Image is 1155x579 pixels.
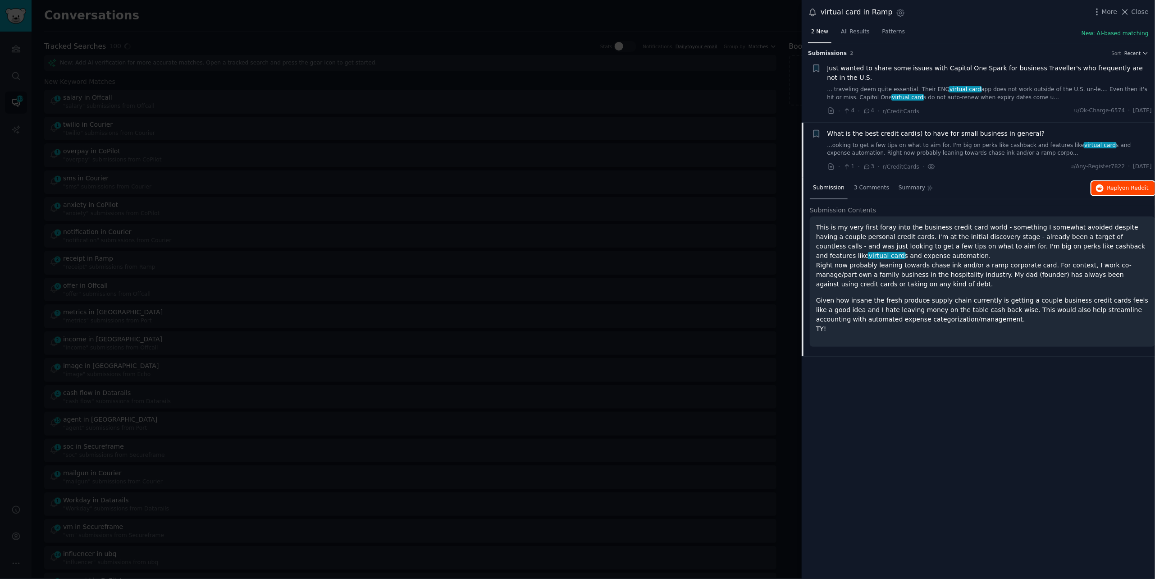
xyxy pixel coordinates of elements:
[838,106,840,116] span: ·
[1128,107,1130,115] span: ·
[1132,7,1149,17] span: Close
[858,162,860,171] span: ·
[841,28,869,36] span: All Results
[810,206,877,215] span: Submission Contents
[1071,163,1125,171] span: u/Any-Register7822
[808,25,831,43] a: 2 New
[854,184,889,192] span: 3 Comments
[821,7,893,18] div: virtual card in Ramp
[843,107,854,115] span: 4
[863,163,874,171] span: 3
[878,162,880,171] span: ·
[1133,163,1152,171] span: [DATE]
[1091,181,1155,196] button: Replyon Reddit
[1123,185,1149,191] span: on Reddit
[827,86,1152,101] a: ... traveling deem quite essential. Their ENQvirtual cardapp does not work outside of the U.S. un...
[1124,50,1141,56] span: Recent
[1102,7,1118,17] span: More
[1124,50,1149,56] button: Recent
[1107,184,1149,193] span: Reply
[813,184,845,192] span: Submission
[843,163,854,171] span: 1
[1074,107,1125,115] span: u/Ok-Charge-6574
[827,64,1152,83] a: Just wanted to share some issues with Capitol One Spark for business Traveller's who frequently a...
[816,223,1149,289] p: This is my very first foray into the business credit card world - something I somewhat avoided de...
[838,162,840,171] span: ·
[1084,142,1117,148] span: virtual card
[879,25,908,43] a: Patterns
[858,106,860,116] span: ·
[878,106,880,116] span: ·
[949,86,982,92] span: virtual card
[808,50,847,58] span: Submission s
[1112,50,1122,56] div: Sort
[1082,30,1149,38] button: New: AI-based matching
[1092,7,1118,17] button: More
[1120,7,1149,17] button: Close
[811,28,828,36] span: 2 New
[838,25,872,43] a: All Results
[850,51,854,56] span: 2
[863,107,874,115] span: 4
[868,252,905,259] span: virtual card
[891,94,924,101] span: virtual card
[899,184,925,192] span: Summary
[883,108,919,115] span: r/CreditCards
[827,129,1045,138] a: What is the best credit card(s) to have for small business in general?
[883,164,919,170] span: r/CreditCards
[1128,163,1130,171] span: ·
[827,142,1152,157] a: ...ooking to get a few tips on what to aim for. I'm big on perks like cashback and features likev...
[816,296,1149,334] p: Given how insane the fresh produce supply chain currently is getting a couple business credit car...
[882,28,905,36] span: Patterns
[922,162,924,171] span: ·
[1133,107,1152,115] span: [DATE]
